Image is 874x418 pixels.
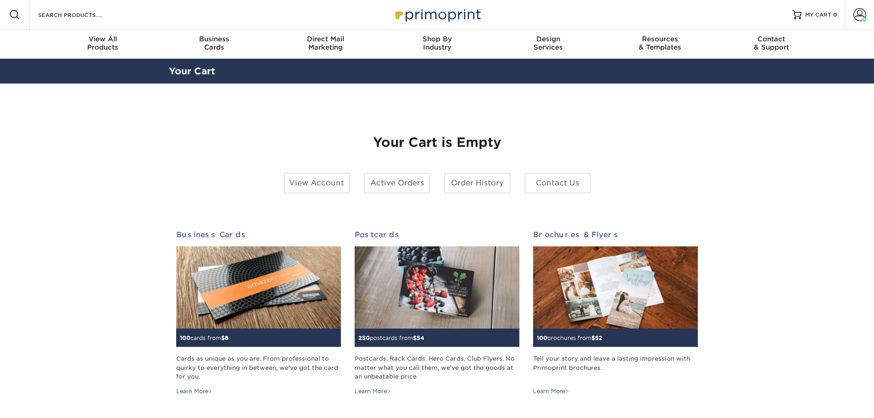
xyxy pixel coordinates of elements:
a: Direct MailMarketing [270,29,381,59]
a: View AllProducts [47,29,159,59]
div: & Support [716,35,827,51]
span: 100 [537,334,547,341]
div: Cards [158,35,270,51]
img: Business Cards [176,246,341,329]
div: Tell your story and leave a lasting impression with Primoprint brochures. [533,354,698,381]
div: Postcards. Rack Cards. Hero Cards. Club Flyers. No matter what you call them, we've got the goods... [355,354,519,381]
a: Your Cart [169,66,215,77]
a: Order History [444,173,511,194]
a: DesignServices [493,29,604,59]
div: Cards as unique as you are. From professional to quirky to everything in between, we've got the c... [176,354,341,381]
a: View Account [284,173,350,194]
span: MY CART [805,11,831,19]
span: Design [493,35,604,43]
h2: Postcards [355,230,519,239]
span: Contact [716,35,827,43]
a: Active Orders [364,173,430,194]
a: Shop ByIndustry [381,29,493,59]
div: Industry [381,35,493,51]
img: Postcards [355,246,519,329]
a: BusinessCards [158,29,270,59]
span: $ [221,334,225,341]
span: 100 [180,334,190,341]
img: Primoprint [391,5,483,24]
a: Resources& Templates [604,29,716,59]
div: & Templates [604,35,716,51]
h1: Your Cart is Empty [176,135,698,150]
span: $ [591,334,595,341]
span: $ [413,334,417,341]
div: Services [493,35,604,51]
span: 250 [358,334,370,341]
small: postcards from [358,334,424,341]
a: Contact& Support [716,29,827,59]
span: Business [158,35,270,43]
span: 52 [595,334,602,341]
a: Business Cards 100cards from$8 Cards as unique as you are. From professional to quirky to everyth... [176,230,341,396]
div: Products [47,35,159,51]
h2: Brochures & Flyers [533,230,698,239]
span: Resources [604,35,716,43]
span: 0 [833,11,837,18]
div: Marketing [270,35,381,51]
span: 54 [417,334,424,341]
input: SEARCH PRODUCTS..... [37,9,127,20]
a: Brochures & Flyers 100brochures from$52 Tell your story and leave a lasting impression with Primo... [533,230,698,396]
span: Shop By [381,35,493,43]
small: cards from [180,334,228,341]
a: Contact Us [524,173,591,194]
div: Learn More [533,387,569,396]
h2: Business Cards [176,230,341,239]
div: Learn More [176,387,212,396]
div: Learn More [355,387,391,396]
small: brochures from [537,334,602,341]
span: 8 [225,334,228,341]
span: View All [47,35,159,43]
span: Direct Mail [270,35,381,43]
img: Brochures & Flyers [533,246,698,329]
a: Postcards 250postcards from$54 Postcards. Rack Cards. Hero Cards. Club Flyers. No matter what you... [355,230,519,396]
